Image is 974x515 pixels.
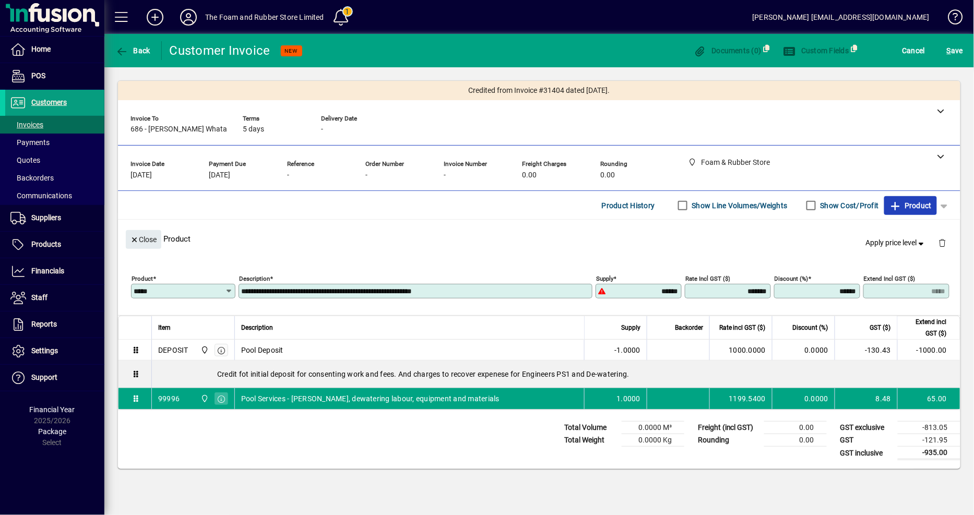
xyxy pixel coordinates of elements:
[115,46,150,55] span: Back
[862,234,931,253] button: Apply price level
[170,42,270,59] div: Customer Invoice
[104,41,162,60] app-page-header-button: Back
[690,200,788,211] label: Show Line Volumes/Weights
[5,169,104,187] a: Backorders
[772,388,835,409] td: 0.0000
[241,393,500,404] span: Pool Services - [PERSON_NAME], dewatering labour, equipment and materials
[5,258,104,284] a: Financials
[864,275,916,282] mat-label: Extend incl GST ($)
[243,125,264,134] span: 5 days
[930,230,955,255] button: Delete
[38,427,66,436] span: Package
[719,322,766,333] span: Rate incl GST ($)
[522,171,537,179] span: 0.00
[559,422,622,434] td: Total Volume
[685,275,730,282] mat-label: Rate incl GST ($)
[897,340,960,361] td: -1000.00
[113,41,153,60] button: Back
[835,422,898,434] td: GST exclusive
[691,41,764,60] button: Documents (0)
[30,405,75,414] span: Financial Year
[596,275,613,282] mat-label: Supply
[158,322,171,333] span: Item
[898,434,960,447] td: -121.95
[783,46,849,55] span: Custom Fields
[898,422,960,434] td: -813.05
[781,41,852,60] button: Custom Fields
[675,322,703,333] span: Backorder
[835,447,898,460] td: GST inclusive
[118,220,960,258] div: Product
[126,230,161,249] button: Close
[172,8,205,27] button: Profile
[444,171,446,179] span: -
[198,393,210,404] span: Foam & Rubber Store
[31,71,45,80] span: POS
[130,125,227,134] span: 686 - [PERSON_NAME] Whata
[835,434,898,447] td: GST
[870,322,891,333] span: GST ($)
[123,234,164,244] app-page-header-button: Close
[940,2,961,36] a: Knowledge Base
[764,434,827,447] td: 0.00
[241,322,273,333] span: Description
[31,267,64,275] span: Financials
[947,46,951,55] span: S
[5,338,104,364] a: Settings
[5,37,104,63] a: Home
[31,373,57,381] span: Support
[10,174,54,182] span: Backorders
[753,9,930,26] div: [PERSON_NAME] [EMAIL_ADDRESS][DOMAIN_NAME]
[5,232,104,258] a: Products
[930,238,955,247] app-page-header-button: Delete
[793,322,828,333] span: Discount (%)
[31,293,47,302] span: Staff
[5,312,104,338] a: Reports
[287,171,289,179] span: -
[241,345,283,355] span: Pool Deposit
[602,197,655,214] span: Product History
[198,344,210,356] span: Foam & Rubber Store
[5,285,104,311] a: Staff
[947,42,963,59] span: ave
[31,240,61,248] span: Products
[772,340,835,361] td: 0.0000
[900,41,928,60] button: Cancel
[622,434,684,447] td: 0.0000 Kg
[5,116,104,134] a: Invoices
[130,231,157,248] span: Close
[285,47,298,54] span: NEW
[617,393,641,404] span: 1.0000
[469,85,610,96] span: Credited from Invoice #31404 dated [DATE].
[158,393,180,404] div: 99996
[5,187,104,205] a: Communications
[239,275,270,282] mat-label: Description
[132,275,153,282] mat-label: Product
[10,138,50,147] span: Payments
[138,8,172,27] button: Add
[866,237,927,248] span: Apply price level
[31,213,61,222] span: Suppliers
[716,345,766,355] div: 1000.0000
[600,171,615,179] span: 0.00
[693,422,764,434] td: Freight (incl GST)
[764,422,827,434] td: 0.00
[775,275,809,282] mat-label: Discount (%)
[5,365,104,391] a: Support
[835,388,897,409] td: 8.48
[898,447,960,460] td: -935.00
[716,393,766,404] div: 1199.5400
[818,200,879,211] label: Show Cost/Profit
[622,422,684,434] td: 0.0000 M³
[31,45,51,53] span: Home
[944,41,966,60] button: Save
[31,346,58,355] span: Settings
[5,134,104,151] a: Payments
[158,345,188,355] div: DEPOSIT
[10,191,72,200] span: Communications
[209,171,230,179] span: [DATE]
[152,361,960,388] div: Credit fot initial deposit for consenting work and fees. And charges to recover expenese for Engi...
[5,63,104,89] a: POS
[10,156,40,164] span: Quotes
[130,171,152,179] span: [DATE]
